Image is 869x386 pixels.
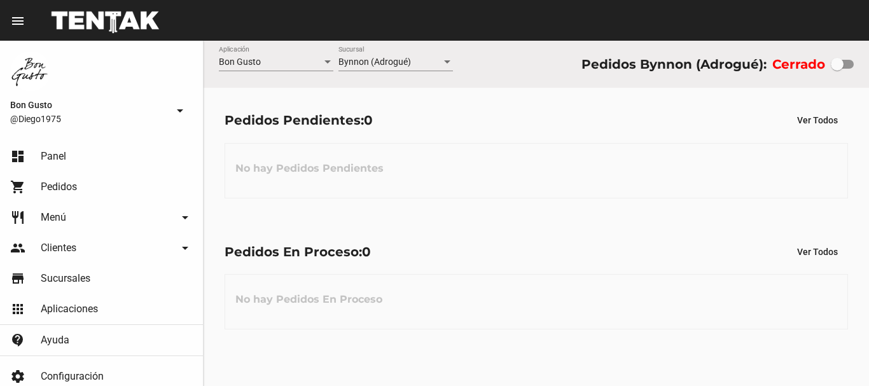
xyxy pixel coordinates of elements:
[41,334,69,347] span: Ayuda
[219,57,261,67] span: Bon Gusto
[787,109,848,132] button: Ver Todos
[10,240,25,256] mat-icon: people
[225,242,371,262] div: Pedidos En Proceso:
[177,210,193,225] mat-icon: arrow_drop_down
[364,113,373,128] span: 0
[581,54,767,74] div: Pedidos Bynnon (Adrogué):
[10,113,167,125] span: @Diego1975
[10,51,51,92] img: 8570adf9-ca52-4367-b116-ae09c64cf26e.jpg
[10,149,25,164] mat-icon: dashboard
[172,103,188,118] mat-icon: arrow_drop_down
[10,210,25,225] mat-icon: restaurant
[41,303,98,315] span: Aplicaciones
[797,247,838,257] span: Ver Todos
[10,369,25,384] mat-icon: settings
[41,150,66,163] span: Panel
[225,280,393,319] h3: No hay Pedidos En Proceso
[816,335,856,373] iframe: chat widget
[787,240,848,263] button: Ver Todos
[772,54,825,74] label: Cerrado
[10,97,167,113] span: Bon Gusto
[41,370,104,383] span: Configuración
[41,272,90,285] span: Sucursales
[41,242,76,254] span: Clientes
[225,110,373,130] div: Pedidos Pendientes:
[177,240,193,256] mat-icon: arrow_drop_down
[10,301,25,317] mat-icon: apps
[10,333,25,348] mat-icon: contact_support
[225,149,394,188] h3: No hay Pedidos Pendientes
[338,57,411,67] span: Bynnon (Adrogué)
[10,13,25,29] mat-icon: menu
[10,271,25,286] mat-icon: store
[362,244,371,259] span: 0
[10,179,25,195] mat-icon: shopping_cart
[41,181,77,193] span: Pedidos
[41,211,66,224] span: Menú
[797,115,838,125] span: Ver Todos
